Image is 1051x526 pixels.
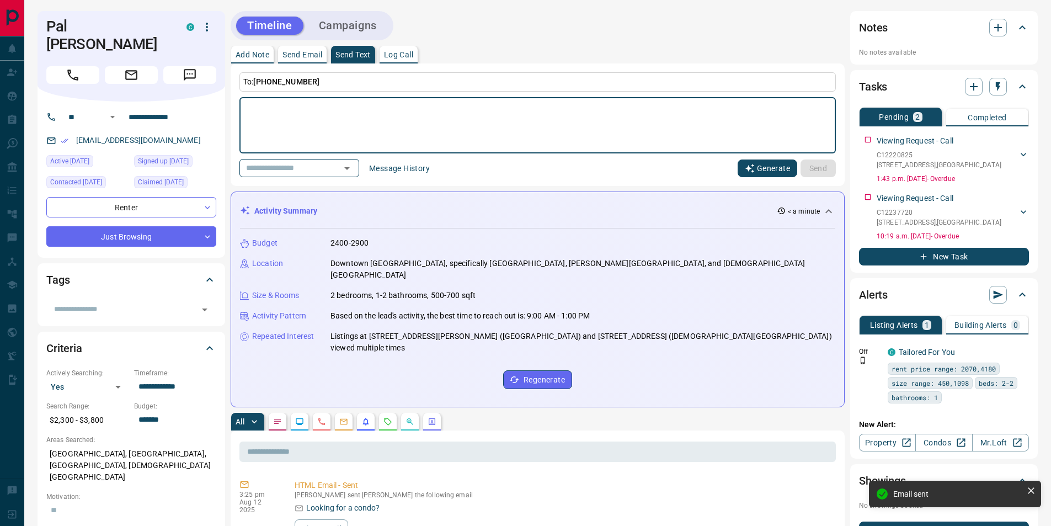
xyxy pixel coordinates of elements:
p: Actively Searching: [46,368,129,378]
button: New Task [859,248,1029,265]
svg: Emails [339,417,348,426]
svg: Calls [317,417,326,426]
div: Thu Apr 10 2025 [134,155,216,171]
p: Repeated Interest [252,331,314,342]
p: Viewing Request - Call [877,193,953,204]
p: Add Note [236,51,269,59]
div: Notes [859,14,1029,41]
div: Activity Summary< a minute [240,201,835,221]
p: Send Email [282,51,322,59]
p: [GEOGRAPHIC_DATA], [GEOGRAPHIC_DATA], [GEOGRAPHIC_DATA], [DEMOGRAPHIC_DATA][GEOGRAPHIC_DATA] [46,445,216,486]
a: Condos [915,434,972,451]
div: Just Browsing [46,226,216,247]
span: rent price range: 2070,4180 [892,363,996,374]
p: < a minute [788,206,820,216]
p: Completed [968,114,1007,121]
p: New Alert: [859,419,1029,431]
div: Thu Jul 31 2025 [46,155,129,171]
p: To: [239,72,836,92]
p: Looking for a condo? [306,502,380,514]
div: Tags [46,267,216,293]
h2: Tasks [859,78,887,95]
p: Downtown [GEOGRAPHIC_DATA], specifically [GEOGRAPHIC_DATA], [PERSON_NAME][GEOGRAPHIC_DATA], and [... [330,258,835,281]
p: [STREET_ADDRESS] , [GEOGRAPHIC_DATA] [877,160,1001,170]
p: Based on the lead's activity, the best time to reach out is: 9:00 AM - 1:00 PM [330,310,590,322]
svg: Push Notification Only [859,357,867,364]
button: Campaigns [308,17,388,35]
p: Motivation: [46,492,216,502]
h2: Tags [46,271,70,289]
p: 2 bedrooms, 1-2 bathrooms, 500-700 sqft [330,290,476,301]
p: Search Range: [46,401,129,411]
span: beds: 2-2 [979,378,1013,389]
p: 1:43 p.m. [DATE] - Overdue [877,174,1029,184]
div: Tasks [859,73,1029,100]
button: Open [339,161,355,176]
div: Criteria [46,335,216,362]
div: Showings [859,467,1029,494]
svg: Lead Browsing Activity [295,417,304,426]
svg: Requests [383,417,392,426]
button: Timeline [236,17,303,35]
p: Log Call [384,51,413,59]
div: Yes [46,378,129,396]
div: Fri Apr 11 2025 [134,176,216,192]
a: Mr.Loft [972,434,1029,451]
p: Location [252,258,283,269]
svg: Listing Alerts [361,417,370,426]
p: 0 [1013,321,1018,329]
div: Alerts [859,281,1029,308]
p: $2,300 - $3,800 [46,411,129,429]
span: Claimed [DATE] [138,177,184,188]
span: size range: 450,1098 [892,378,969,389]
div: Mon Apr 21 2025 [46,176,129,192]
svg: Email Verified [61,137,68,145]
span: Email [105,66,158,84]
div: C12220825[STREET_ADDRESS],[GEOGRAPHIC_DATA] [877,148,1029,172]
p: 3:25 pm [239,491,278,498]
h2: Notes [859,19,888,36]
button: Open [197,302,212,317]
h2: Criteria [46,339,82,357]
p: Areas Searched: [46,435,216,445]
span: Signed up [DATE] [138,156,189,167]
div: condos.ca [888,348,895,356]
button: Regenerate [503,370,572,389]
span: [PHONE_NUMBER] [253,77,319,86]
p: Size & Rooms [252,290,300,301]
p: HTML Email - Sent [295,480,831,491]
span: Call [46,66,99,84]
p: [STREET_ADDRESS] , [GEOGRAPHIC_DATA] [877,217,1001,227]
p: Listings at [STREET_ADDRESS][PERSON_NAME] ([GEOGRAPHIC_DATA]) and [STREET_ADDRESS] ([DEMOGRAPHIC_... [330,331,835,354]
p: Building Alerts [954,321,1007,329]
button: Open [106,110,119,124]
p: No showings booked [859,501,1029,511]
p: All [236,418,244,426]
span: Contacted [DATE] [50,177,102,188]
p: Pending [879,113,909,121]
p: 2 [915,113,920,121]
div: C12237720[STREET_ADDRESS],[GEOGRAPHIC_DATA] [877,205,1029,230]
p: Budget: [134,401,216,411]
button: Generate [738,160,797,177]
svg: Agent Actions [428,417,436,426]
p: 2400-2900 [330,237,369,249]
p: C12237720 [877,208,1001,217]
p: Listing Alerts [870,321,918,329]
a: Property [859,434,916,451]
h2: Showings [859,472,906,490]
svg: Opportunities [406,417,414,426]
button: Message History [362,160,436,177]
p: Viewing Request - Call [877,135,953,147]
p: [PERSON_NAME] sent [PERSON_NAME] the following email [295,491,831,499]
h1: Pal [PERSON_NAME] [46,18,170,53]
h2: Alerts [859,286,888,304]
p: Activity Summary [254,205,317,217]
p: Budget [252,237,278,249]
a: [EMAIL_ADDRESS][DOMAIN_NAME] [76,136,201,145]
div: condos.ca [186,23,194,31]
a: Tailored For You [899,348,955,357]
span: bathrooms: 1 [892,392,938,403]
span: Message [163,66,216,84]
div: Renter [46,197,216,217]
